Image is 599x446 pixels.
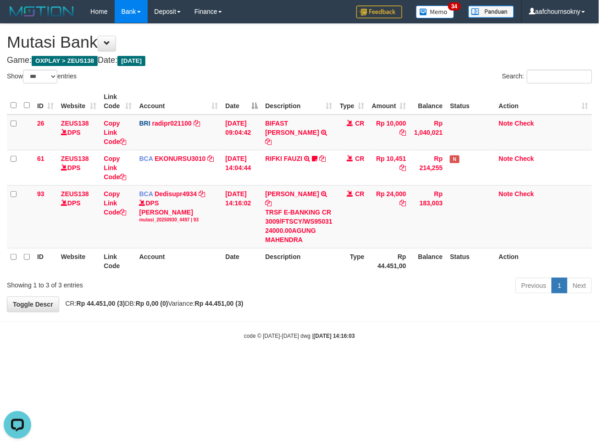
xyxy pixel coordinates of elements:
[355,190,365,198] span: CR
[7,5,77,18] img: MOTION_logo.png
[400,164,406,171] a: Copy Rp 10,451 to clipboard
[515,190,534,198] a: Check
[515,155,534,162] a: Check
[57,185,100,248] td: DPS
[61,120,89,127] a: ZEUS138
[448,2,460,11] span: 34
[207,155,214,162] a: Copy EKONURSU3010 to clipboard
[139,120,150,127] span: BRI
[57,150,100,185] td: DPS
[446,248,495,274] th: Status
[37,120,44,127] span: 26
[515,120,534,127] a: Check
[37,190,44,198] span: 93
[499,190,513,198] a: Note
[400,129,406,136] a: Copy Rp 10,000 to clipboard
[199,190,205,198] a: Copy Dedisupr4934 to clipboard
[450,155,459,163] span: Has Note
[266,199,272,207] a: Copy AGUNG MAHENDRA to clipboard
[266,208,333,244] div: TRSF E-BANKING CR 3009/FTSCY/WS95031 24000.00AGUNG MAHENDRA
[416,6,455,18] img: Button%20Memo.svg
[262,248,336,274] th: Description
[495,88,592,115] th: Action: activate to sort column ascending
[61,300,244,307] span: CR: DB: Variance:
[57,88,100,115] th: Website: activate to sort column ascending
[502,70,592,83] label: Search:
[33,88,57,115] th: ID: activate to sort column ascending
[33,248,57,274] th: ID
[244,333,355,339] small: code © [DATE]-[DATE] dwg |
[7,297,59,312] a: Toggle Descr
[355,155,365,162] span: CR
[139,155,153,162] span: BCA
[552,278,567,293] a: 1
[4,4,31,31] button: Open LiveChat chat widget
[222,185,262,248] td: [DATE] 14:16:02
[266,120,319,136] a: BIFAST [PERSON_NAME]
[32,56,98,66] span: OXPLAY > ZEUS138
[410,115,447,150] td: Rp 1,040,021
[567,278,592,293] a: Next
[410,88,447,115] th: Balance
[136,300,168,307] strong: Rp 0,00 (0)
[7,33,592,51] h1: Mutasi Bank
[222,248,262,274] th: Date
[117,56,145,66] span: [DATE]
[139,198,218,223] div: DPS [PERSON_NAME]
[222,88,262,115] th: Date: activate to sort column descending
[527,70,592,83] input: Search:
[499,120,513,127] a: Note
[195,300,244,307] strong: Rp 44.451,00 (3)
[495,248,592,274] th: Action
[410,185,447,248] td: Rp 183,003
[37,155,44,162] span: 61
[61,155,89,162] a: ZEUS138
[57,115,100,150] td: DPS
[368,150,410,185] td: Rp 10,451
[468,6,514,18] img: panduan.png
[152,120,192,127] a: radipr021100
[266,138,272,145] a: Copy BIFAST ERIKA S PAUN to clipboard
[516,278,552,293] a: Previous
[57,248,100,274] th: Website
[336,88,368,115] th: Type: activate to sort column ascending
[368,115,410,150] td: Rp 10,000
[499,155,513,162] a: Note
[139,217,218,223] div: mutasi_20250930_4497 | 93
[222,150,262,185] td: [DATE] 14:04:44
[155,190,197,198] a: Dedisupr4934
[7,56,592,65] h4: Game: Date:
[139,190,153,198] span: BCA
[7,70,77,83] label: Show entries
[61,190,89,198] a: ZEUS138
[194,120,200,127] a: Copy radipr021100 to clipboard
[368,248,410,274] th: Rp 44.451,00
[368,88,410,115] th: Amount: activate to sort column ascending
[104,120,126,145] a: Copy Link Code
[262,88,336,115] th: Description: activate to sort column ascending
[319,155,326,162] a: Copy RIFKI FAUZI to clipboard
[266,155,303,162] a: RIFKI FAUZI
[410,150,447,185] td: Rp 214,255
[336,248,368,274] th: Type
[104,155,126,181] a: Copy Link Code
[446,88,495,115] th: Status
[222,115,262,150] td: [DATE] 09:04:42
[136,88,222,115] th: Account: activate to sort column ascending
[100,248,135,274] th: Link Code
[368,185,410,248] td: Rp 24,000
[100,88,135,115] th: Link Code: activate to sort column ascending
[136,248,222,274] th: Account
[355,120,365,127] span: CR
[104,190,126,216] a: Copy Link Code
[77,300,125,307] strong: Rp 44.451,00 (3)
[7,277,243,290] div: Showing 1 to 3 of 3 entries
[23,70,57,83] select: Showentries
[155,155,205,162] a: EKONURSU3010
[400,199,406,207] a: Copy Rp 24,000 to clipboard
[356,6,402,18] img: Feedback.jpg
[410,248,447,274] th: Balance
[314,333,355,339] strong: [DATE] 14:16:03
[266,190,319,198] a: [PERSON_NAME]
